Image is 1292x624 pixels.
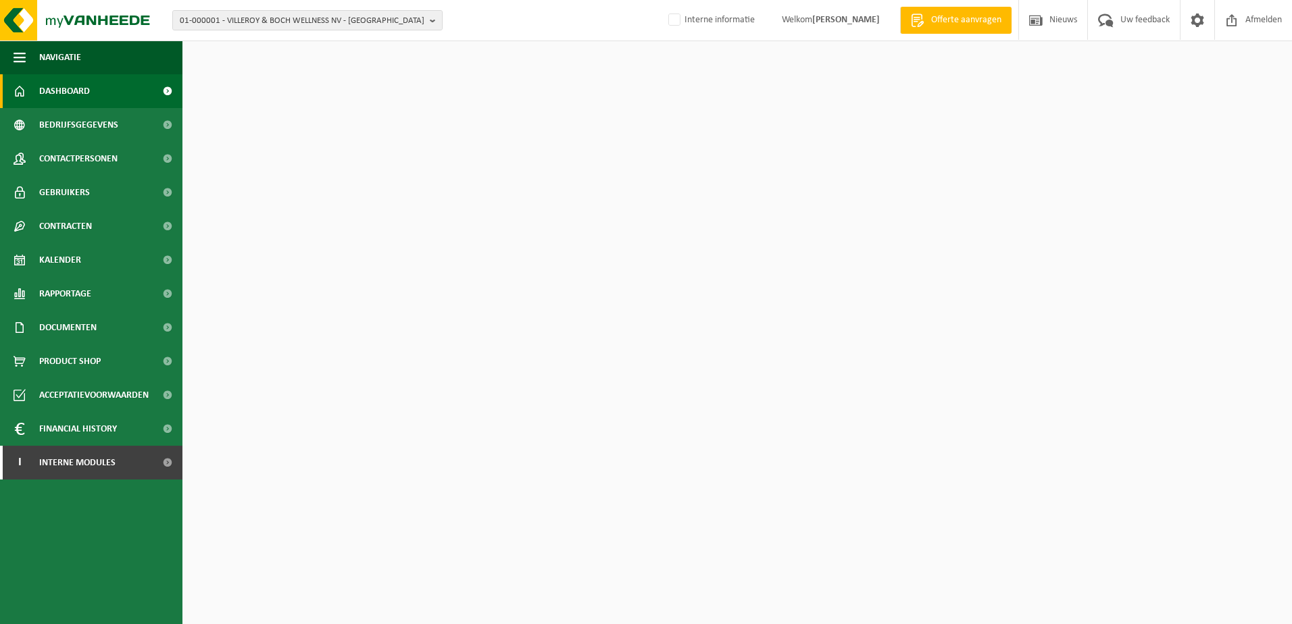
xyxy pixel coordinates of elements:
[172,10,443,30] button: 01-000001 - VILLEROY & BOCH WELLNESS NV - [GEOGRAPHIC_DATA]
[39,108,118,142] span: Bedrijfsgegevens
[39,412,117,446] span: Financial History
[39,243,81,277] span: Kalender
[900,7,1012,34] a: Offerte aanvragen
[39,378,149,412] span: Acceptatievoorwaarden
[39,41,81,74] span: Navigatie
[39,176,90,209] span: Gebruikers
[928,14,1005,27] span: Offerte aanvragen
[180,11,424,31] span: 01-000001 - VILLEROY & BOCH WELLNESS NV - [GEOGRAPHIC_DATA]
[39,344,101,378] span: Product Shop
[39,209,92,243] span: Contracten
[39,311,97,344] span: Documenten
[39,446,116,479] span: Interne modules
[39,74,90,108] span: Dashboard
[39,277,91,311] span: Rapportage
[812,15,880,25] strong: [PERSON_NAME]
[14,446,26,479] span: I
[666,10,755,30] label: Interne informatie
[39,142,118,176] span: Contactpersonen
